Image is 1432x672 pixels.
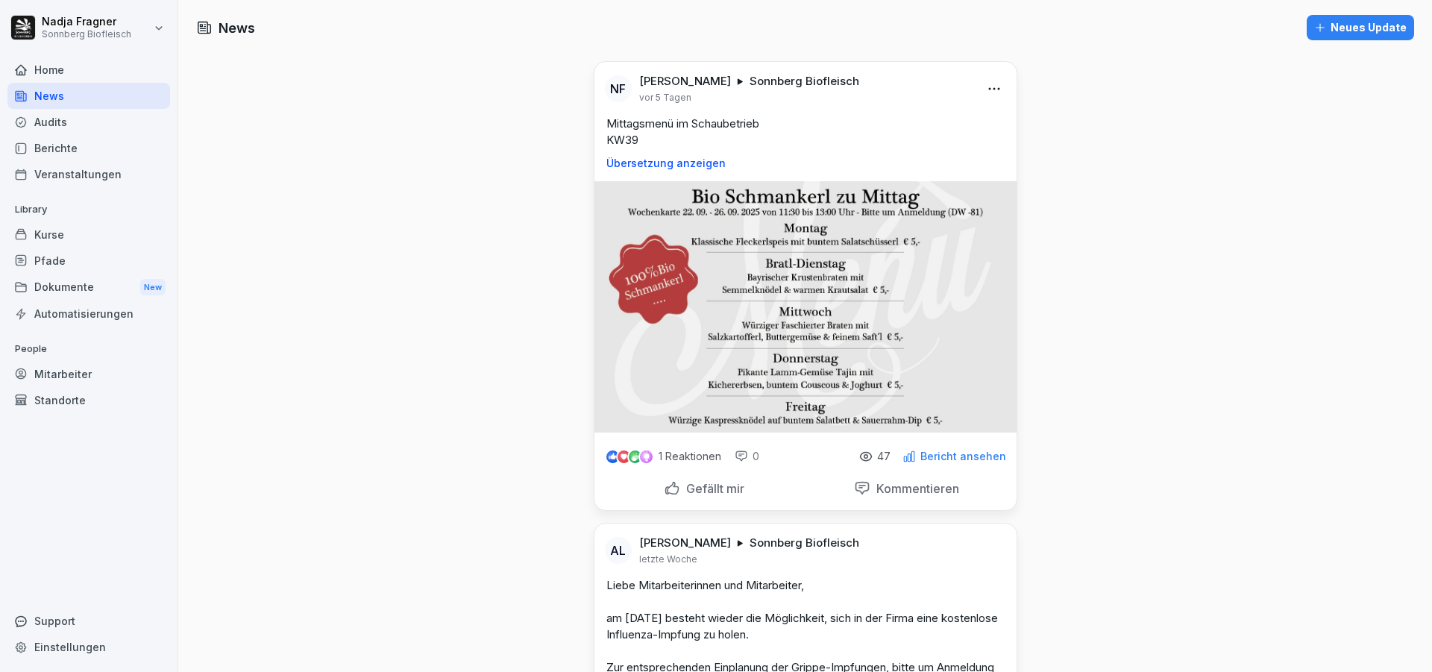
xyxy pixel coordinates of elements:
[7,198,170,222] p: Library
[42,16,131,28] p: Nadja Fragner
[750,74,859,89] p: Sonnberg Biofleisch
[606,116,1005,148] p: Mittagsmenü im Schaubetrieb KW39
[1307,15,1414,40] button: Neues Update
[7,608,170,634] div: Support
[7,248,170,274] a: Pfade
[7,387,170,413] a: Standorte
[7,161,170,187] a: Veranstaltungen
[606,157,1005,169] p: Übersetzung anzeigen
[629,450,641,463] img: celebrate
[7,83,170,109] a: News
[639,553,697,565] p: letzte Woche
[7,274,170,301] a: DokumenteNew
[7,337,170,361] p: People
[219,18,255,38] h1: News
[7,634,170,660] a: Einstellungen
[7,361,170,387] a: Mitarbeiter
[7,135,170,161] a: Berichte
[680,481,744,496] p: Gefällt mir
[140,279,166,296] div: New
[7,274,170,301] div: Dokumente
[594,181,1017,433] img: i17qktyyhlu4wq7urgrf8jbj.png
[735,449,759,464] div: 0
[7,109,170,135] a: Audits
[606,450,618,462] img: like
[750,536,859,550] p: Sonnberg Biofleisch
[1314,19,1407,36] div: Neues Update
[42,29,131,40] p: Sonnberg Biofleisch
[7,222,170,248] a: Kurse
[640,450,653,463] img: inspiring
[7,301,170,327] a: Automatisierungen
[639,92,691,104] p: vor 5 Tagen
[920,450,1006,462] p: Bericht ansehen
[659,450,721,462] p: 1 Reaktionen
[605,537,632,564] div: AL
[870,481,959,496] p: Kommentieren
[605,75,632,102] div: NF
[639,536,731,550] p: [PERSON_NAME]
[639,74,731,89] p: [PERSON_NAME]
[618,451,629,462] img: love
[7,57,170,83] a: Home
[877,450,891,462] p: 47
